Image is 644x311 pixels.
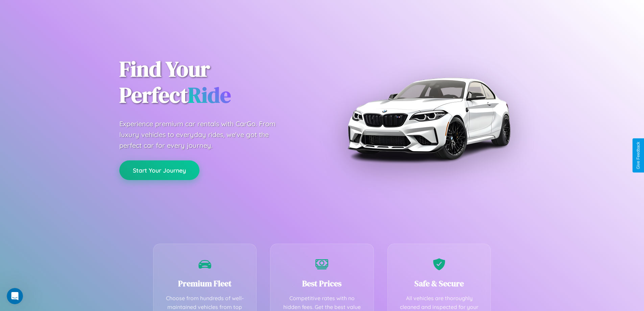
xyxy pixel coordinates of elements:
h3: Best Prices [281,278,363,289]
button: Start Your Journey [119,160,199,180]
h1: Find Your Perfect [119,56,312,108]
iframe: Intercom live chat [7,288,23,304]
div: Give Feedback [636,142,641,169]
p: Experience premium car rentals with CarGo. From luxury vehicles to everyday rides, we've got the ... [119,118,288,151]
h3: Safe & Secure [398,278,481,289]
img: Premium BMW car rental vehicle [344,34,513,203]
span: Ride [188,80,231,110]
h3: Premium Fleet [164,278,246,289]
